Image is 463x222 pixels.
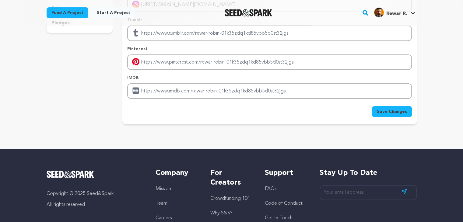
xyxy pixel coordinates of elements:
img: Seed&Spark Logo Dark Mode [225,9,272,16]
input: Enter pinterest profile link [127,54,412,70]
p: Copyright © 2025 Seed&Spark [47,190,144,197]
p: IMDB [127,75,412,81]
a: Team [156,201,167,206]
a: Start a project [92,7,135,18]
h5: For Creators [210,168,253,188]
span: Rewar R. [386,11,407,16]
img: imdb.svg [132,87,139,94]
a: Rewar R.'s Profile [373,6,416,17]
a: Why S&S? [210,211,233,216]
input: Your email address [320,185,417,200]
a: Get In Touch [265,216,293,220]
a: Crowdfunding 101 [210,196,250,201]
button: Save Changes [372,106,412,117]
img: 78cecf142bf8823b.png [374,8,384,17]
a: Code of Conduct [265,201,303,206]
a: Careers [156,216,172,220]
img: tumblr.svg [132,29,139,36]
p: All rights reserved [47,201,144,208]
div: Rewar R.'s Profile [374,8,407,17]
h5: Stay up to date [320,168,417,178]
input: Enter tubmlr profile link [127,26,412,41]
h5: Support [265,168,307,178]
a: Mission [156,186,171,191]
a: Fund a project [47,7,88,18]
a: Seed&Spark Homepage [225,9,272,16]
img: Seed&Spark Logo [47,171,94,178]
a: Seed&Spark Homepage [47,171,144,178]
p: Pinterest [127,46,412,52]
input: Enter IMDB profile link [127,83,412,99]
img: pinterest-mobile.svg [132,58,139,65]
a: FAQs [265,186,276,191]
h5: Company [156,168,198,178]
span: Save Changes [377,109,407,115]
span: Rewar R.'s Profile [373,6,416,19]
